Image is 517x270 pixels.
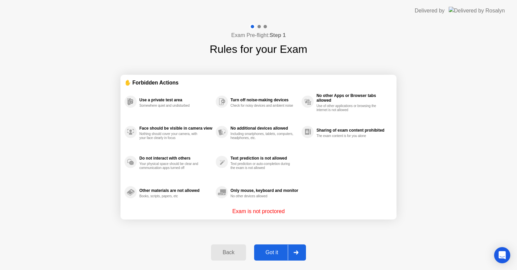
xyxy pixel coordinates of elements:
button: Got it [254,244,306,261]
h4: Exam Pre-flight: [231,31,286,39]
div: No other devices allowed [231,194,294,198]
div: Including smartphones, tablets, computers, headphones, etc. [231,132,294,140]
div: Back [213,249,244,256]
div: Text prediction or auto-completion during the exam is not allowed [231,162,294,170]
div: No additional devices allowed [231,126,298,131]
div: Delivered by [415,7,445,15]
div: Your physical space should be clear and communication apps turned off [139,162,203,170]
p: Exam is not proctored [232,207,285,215]
button: Back [211,244,246,261]
div: Books, scripts, papers, etc [139,194,203,198]
div: Somewhere quiet and undisturbed [139,104,203,108]
h1: Rules for your Exam [210,41,307,57]
div: Turn off noise-making devices [231,98,298,102]
b: Step 1 [270,32,286,38]
img: Delivered by Rosalyn [449,7,505,14]
div: Sharing of exam content prohibited [316,128,389,133]
div: The exam content is for you alone [316,134,380,138]
div: Use of other applications or browsing the internet is not allowed [316,104,380,112]
div: Open Intercom Messenger [494,247,510,263]
div: Face should be visible in camera view [139,126,212,131]
div: No other Apps or Browser tabs allowed [316,93,389,103]
div: Only mouse, keyboard and monitor [231,188,298,193]
div: Text prediction is not allowed [231,156,298,161]
div: Check for noisy devices and ambient noise [231,104,294,108]
div: Nothing should cover your camera, with your face clearly in focus [139,132,203,140]
div: Other materials are not allowed [139,188,212,193]
div: Got it [256,249,288,256]
div: Use a private test area [139,98,212,102]
div: Do not interact with others [139,156,212,161]
div: ✋ Forbidden Actions [125,79,392,87]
